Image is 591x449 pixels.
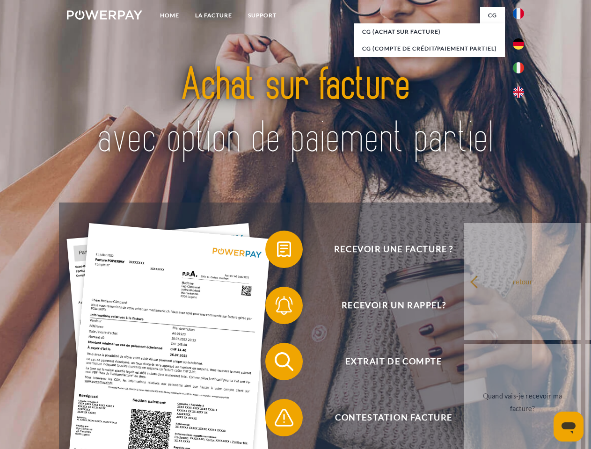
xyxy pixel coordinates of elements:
[513,87,524,98] img: en
[265,343,509,380] button: Extrait de compte
[554,412,584,442] iframe: Bouton de lancement de la fenêtre de messagerie
[354,40,505,57] a: CG (Compte de crédit/paiement partiel)
[279,399,508,436] span: Contestation Facture
[354,23,505,40] a: CG (achat sur facture)
[513,8,524,19] img: fr
[265,231,509,268] button: Recevoir une facture ?
[187,7,240,24] a: LA FACTURE
[279,343,508,380] span: Extrait de compte
[272,238,296,261] img: qb_bill.svg
[470,275,575,288] div: retour
[272,350,296,373] img: qb_search.svg
[89,45,502,179] img: title-powerpay_fr.svg
[272,294,296,317] img: qb_bell.svg
[470,390,575,415] div: Quand vais-je recevoir ma facture?
[279,287,508,324] span: Recevoir un rappel?
[152,7,187,24] a: Home
[265,287,509,324] button: Recevoir un rappel?
[279,231,508,268] span: Recevoir une facture ?
[67,10,142,20] img: logo-powerpay-white.svg
[240,7,285,24] a: Support
[513,62,524,73] img: it
[513,38,524,50] img: de
[272,406,296,429] img: qb_warning.svg
[480,7,505,24] a: CG
[265,399,509,436] button: Contestation Facture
